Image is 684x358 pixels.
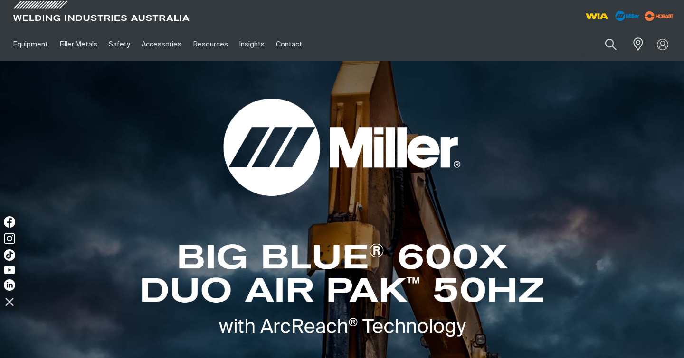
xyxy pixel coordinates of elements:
[270,28,308,61] a: Contact
[54,28,103,61] a: Filler Metals
[642,9,676,23] img: miller
[8,28,509,61] nav: Main
[136,28,187,61] a: Accessories
[4,266,15,274] img: YouTube
[188,28,234,61] a: Resources
[103,28,136,61] a: Safety
[1,294,18,310] img: hide socials
[4,216,15,228] img: Facebook
[4,249,15,261] img: TikTok
[4,279,15,291] img: LinkedIn
[8,28,54,61] a: Equipment
[128,243,556,337] img: Miller BIG BLUE® 600X DUO AIR PAK™ 50HZ with ArcReach® Technology
[595,33,627,55] button: Search products
[583,33,627,55] input: Product name or item number...
[4,233,15,244] img: Instagram
[234,28,270,61] a: Insights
